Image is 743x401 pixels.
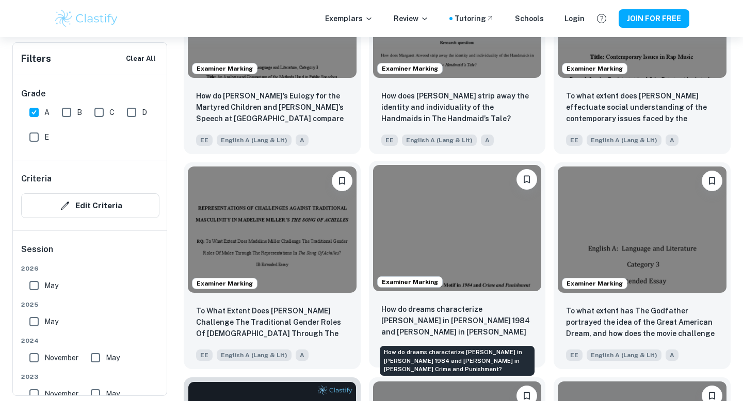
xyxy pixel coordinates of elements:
a: Examiner MarkingPlease log in to bookmark exemplarsTo What Extent Does Madeline Miller Challenge ... [184,162,361,369]
span: Examiner Marking [562,279,627,288]
img: English A (Lang & Lit) EE example thumbnail: To what extent has The Godfather portray [558,166,726,293]
span: A [296,349,309,361]
img: English A (Lang & Lit) EE example thumbnail: How do dreams characterize Winston Smith [373,165,542,291]
a: Examiner MarkingPlease log in to bookmark exemplarsHow do dreams characterize Winston Smith in Ge... [369,162,546,369]
a: Examiner MarkingPlease log in to bookmark exemplarsTo what extent has The Godfather portrayed the... [554,162,731,369]
span: Examiner Marking [562,64,627,73]
img: English A (Lang & Lit) EE example thumbnail: To What Extent Does Madeline Miller Chal [188,166,357,293]
p: How do dreams characterize Winston Smith in George Orwell’s 1984 and Rodion Raskolnikov in Fyodor... [381,304,534,339]
span: May [106,388,120,399]
span: EE [566,135,583,146]
span: B [77,107,82,118]
span: EE [196,349,213,361]
span: C [109,107,115,118]
h6: Session [21,243,159,264]
img: Clastify logo [54,8,119,29]
h6: Criteria [21,173,52,185]
button: Please log in to bookmark exemplars [516,169,537,190]
p: To What Extent Does Madeline Miller Challenge The Traditional Gender Roles Of Males Through The R... [196,305,348,340]
h6: Filters [21,52,51,66]
span: A [481,135,494,146]
p: To what extent has The Godfather portrayed the idea of the Great American Dream, and how does the... [566,305,718,340]
span: EE [381,135,398,146]
span: November [44,388,78,399]
span: English A (Lang & Lit) [402,135,477,146]
a: Login [564,13,585,24]
span: November [44,352,78,363]
button: JOIN FOR FREE [619,9,689,28]
span: 2025 [21,300,159,309]
p: Review [394,13,429,24]
span: English A (Lang & Lit) [587,349,661,361]
p: Exemplars [325,13,373,24]
span: A [666,349,679,361]
span: D [142,107,147,118]
h6: Grade [21,88,159,100]
span: May [106,352,120,363]
span: E [44,131,49,143]
span: Examiner Marking [378,277,442,287]
p: How does Margaret Atwood strip away the identity and individuality of the Handmaids in The Handma... [381,90,534,124]
span: A [44,107,50,118]
span: Examiner Marking [378,64,442,73]
div: How do dreams characterize [PERSON_NAME] in [PERSON_NAME] 1984 and [PERSON_NAME] in [PERSON_NAME]... [380,346,535,376]
span: May [44,316,58,327]
button: Edit Criteria [21,193,159,218]
span: English A (Lang & Lit) [587,135,661,146]
span: English A (Lang & Lit) [217,135,292,146]
p: To what extent does J. Cole effectuate social understanding of the contemporary issues faced by t... [566,90,718,125]
span: English A (Lang & Lit) [217,349,292,361]
span: EE [196,135,213,146]
button: Clear All [123,51,158,66]
span: 2026 [21,264,159,273]
button: Please log in to bookmark exemplars [332,171,352,191]
span: May [44,280,58,291]
span: 2024 [21,336,159,345]
span: Examiner Marking [192,64,257,73]
span: 2023 [21,372,159,381]
span: EE [566,349,583,361]
span: A [666,135,679,146]
a: Tutoring [455,13,494,24]
a: Schools [515,13,544,24]
button: Please log in to bookmark exemplars [702,171,722,191]
button: Help and Feedback [593,10,610,27]
p: How do Martin Luther King Jr’s Eulogy for the Martyred Children and Queen Elizabeth I’s Speech at... [196,90,348,125]
span: A [296,135,309,146]
span: Examiner Marking [192,279,257,288]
